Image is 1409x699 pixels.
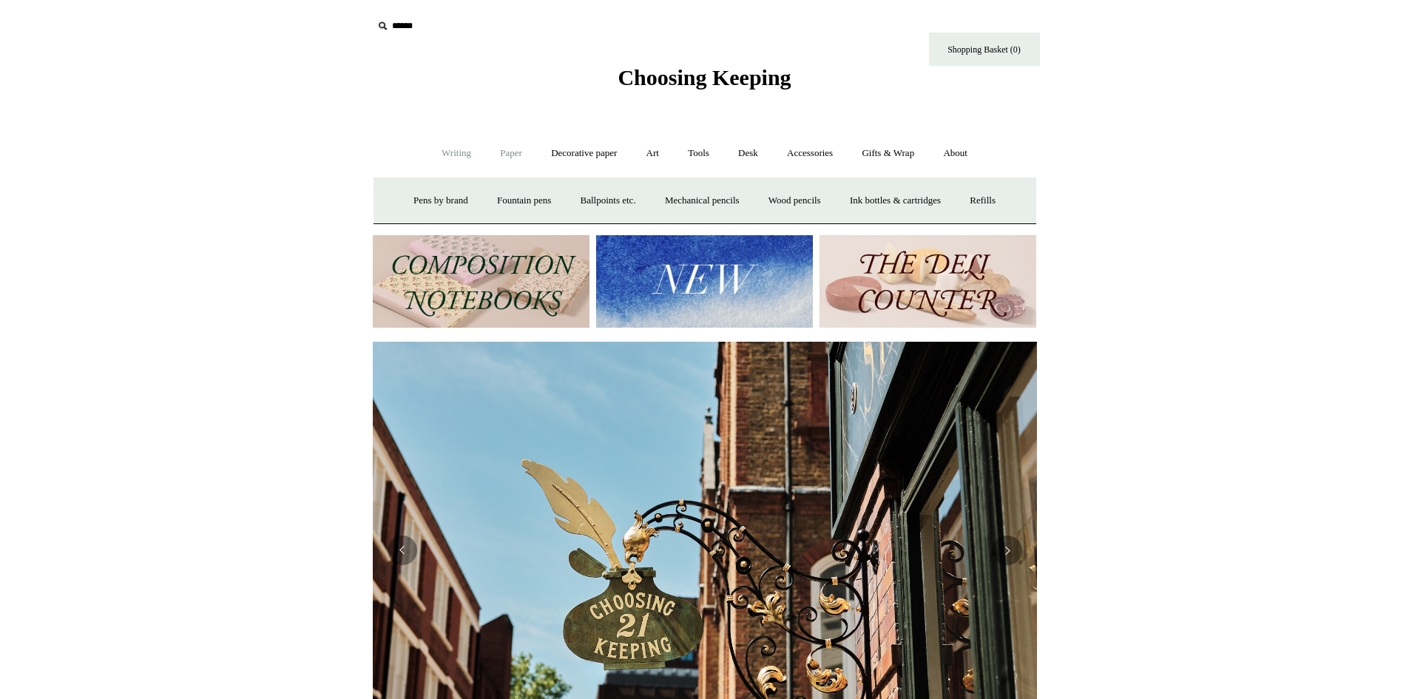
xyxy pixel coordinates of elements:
a: Writing [428,134,484,173]
img: 202302 Composition ledgers.jpg__PID:69722ee6-fa44-49dd-a067-31375e5d54ec [373,235,589,328]
a: Desk [725,134,771,173]
a: Ink bottles & cartridges [837,181,954,220]
a: About [930,134,981,173]
a: Pens by brand [400,181,482,220]
a: Paper [487,134,535,173]
a: Accessories [774,134,846,173]
a: Gifts & Wrap [848,134,927,173]
span: Choosing Keeping [618,65,791,90]
a: Art [633,134,672,173]
button: Next [993,536,1022,565]
a: Refills [956,181,1009,220]
a: Fountain pens [484,181,564,220]
img: New.jpg__PID:f73bdf93-380a-4a35-bcfe-7823039498e1 [596,235,813,328]
button: Previous [388,536,417,565]
a: Wood pencils [755,181,834,220]
img: The Deli Counter [820,235,1036,328]
a: Mechanical pencils [652,181,753,220]
a: Decorative paper [538,134,630,173]
a: Choosing Keeping [618,77,791,87]
a: Shopping Basket (0) [929,33,1040,66]
a: Tools [675,134,723,173]
a: Ballpoints etc. [567,181,649,220]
